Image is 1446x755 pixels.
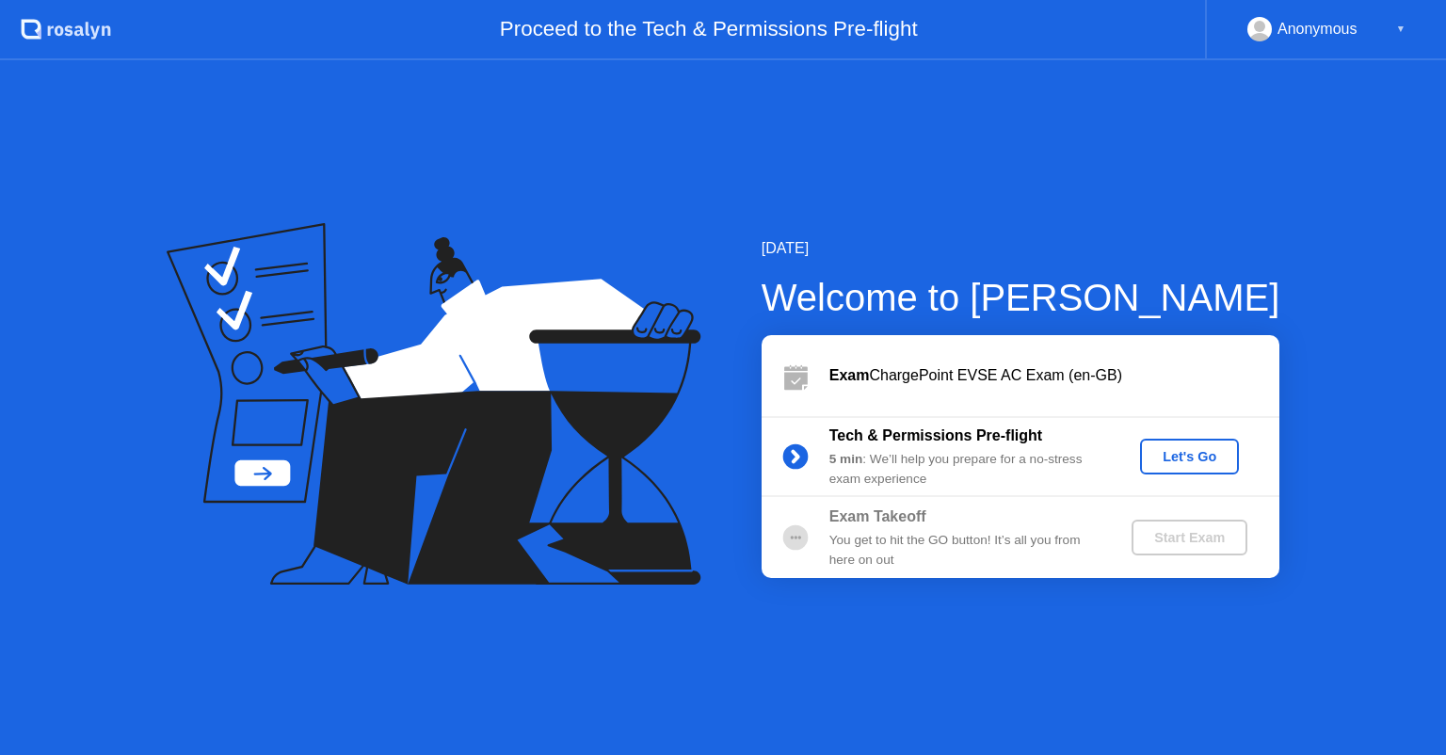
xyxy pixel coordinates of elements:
[762,269,1280,326] div: Welcome to [PERSON_NAME]
[1396,17,1406,41] div: ▼
[829,452,863,466] b: 5 min
[762,237,1280,260] div: [DATE]
[829,364,1279,387] div: ChargePoint EVSE AC Exam (en-GB)
[829,508,926,524] b: Exam Takeoff
[829,367,870,383] b: Exam
[1132,520,1247,555] button: Start Exam
[829,531,1101,570] div: You get to hit the GO button! It’s all you from here on out
[1139,530,1240,545] div: Start Exam
[1277,17,1358,41] div: Anonymous
[829,450,1101,489] div: : We’ll help you prepare for a no-stress exam experience
[829,427,1042,443] b: Tech & Permissions Pre-flight
[1148,449,1231,464] div: Let's Go
[1140,439,1239,474] button: Let's Go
